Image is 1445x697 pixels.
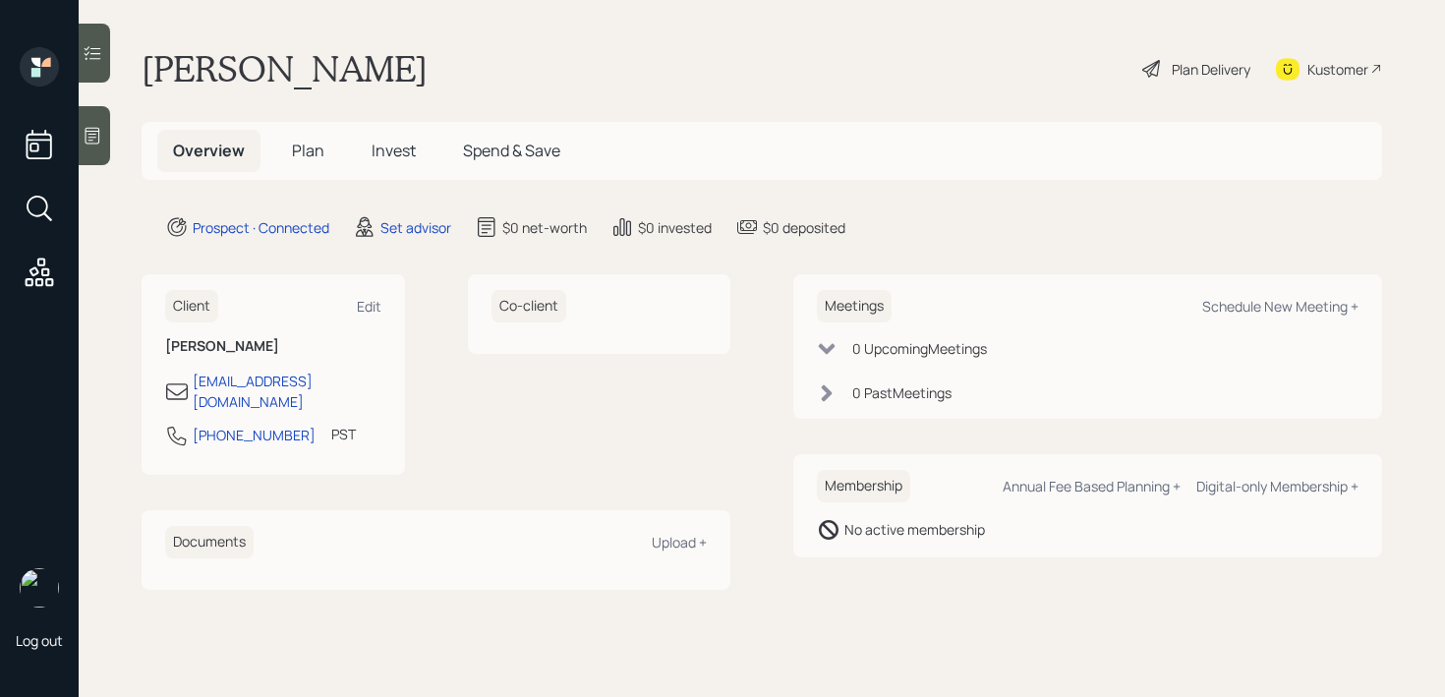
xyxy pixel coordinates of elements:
[852,338,987,359] div: 0 Upcoming Meeting s
[331,424,356,444] div: PST
[20,568,59,608] img: retirable_logo.png
[372,140,416,161] span: Invest
[16,631,63,650] div: Log out
[165,290,218,322] h6: Client
[173,140,245,161] span: Overview
[763,217,845,238] div: $0 deposited
[1172,59,1250,80] div: Plan Delivery
[380,217,451,238] div: Set advisor
[852,382,952,403] div: 0 Past Meeting s
[193,425,316,445] div: [PHONE_NUMBER]
[357,297,381,316] div: Edit
[142,47,428,90] h1: [PERSON_NAME]
[193,371,381,412] div: [EMAIL_ADDRESS][DOMAIN_NAME]
[491,290,566,322] h6: Co-client
[1202,297,1358,316] div: Schedule New Meeting +
[292,140,324,161] span: Plan
[165,526,254,558] h6: Documents
[817,470,910,502] h6: Membership
[193,217,329,238] div: Prospect · Connected
[844,519,985,540] div: No active membership
[502,217,587,238] div: $0 net-worth
[638,217,712,238] div: $0 invested
[1307,59,1368,80] div: Kustomer
[165,338,381,355] h6: [PERSON_NAME]
[652,533,707,552] div: Upload +
[463,140,560,161] span: Spend & Save
[1196,477,1358,495] div: Digital-only Membership +
[817,290,892,322] h6: Meetings
[1003,477,1181,495] div: Annual Fee Based Planning +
